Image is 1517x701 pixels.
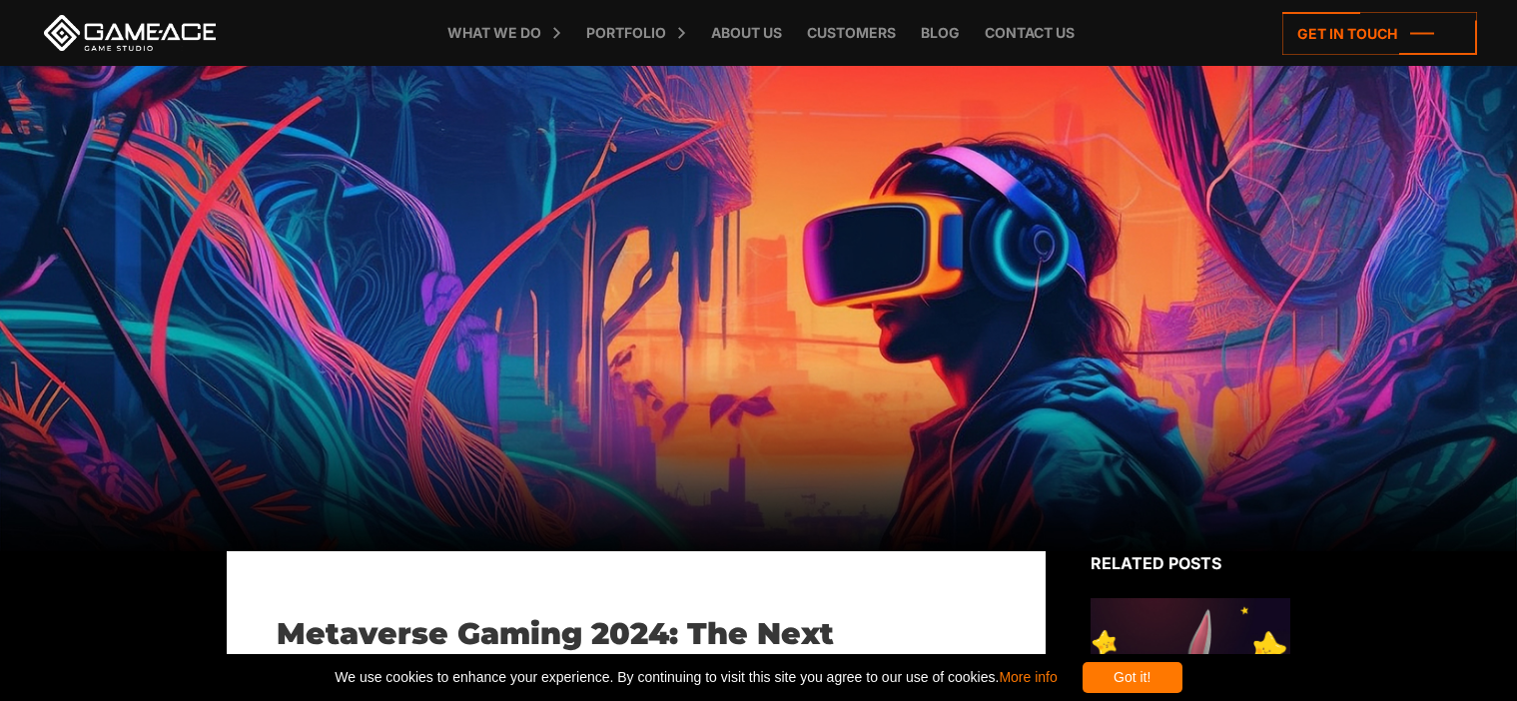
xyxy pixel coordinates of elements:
a: Get in touch [1282,12,1477,55]
span: We use cookies to enhance your experience. By continuing to visit this site you agree to our use ... [335,662,1057,693]
a: More info [999,669,1057,685]
div: Related posts [1091,551,1290,575]
div: Got it! [1083,662,1182,693]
